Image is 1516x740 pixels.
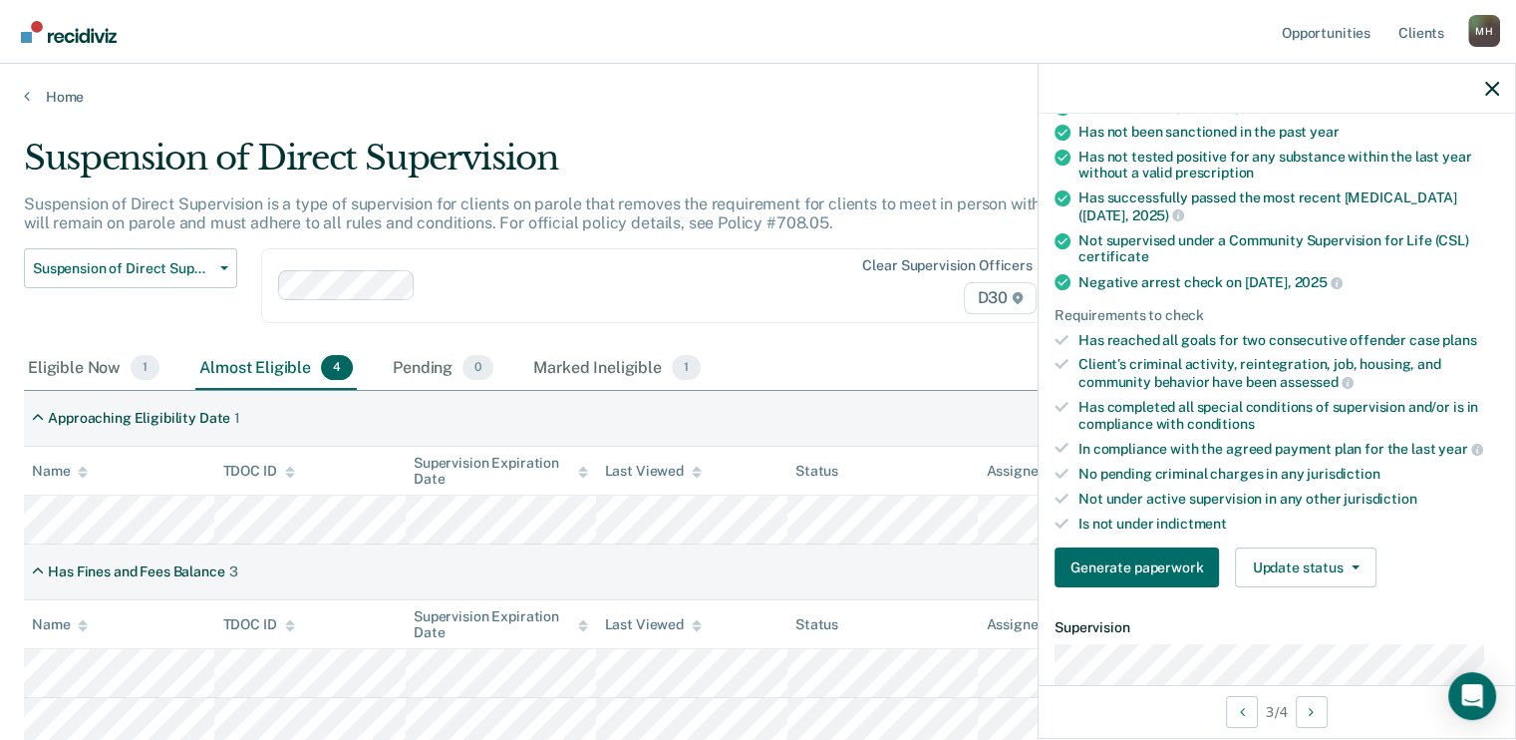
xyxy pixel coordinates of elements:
[195,347,357,391] div: Almost Eligible
[1296,696,1328,728] button: Next Opportunity
[389,347,497,391] div: Pending
[1468,15,1500,47] div: M H
[1055,548,1227,587] a: Navigate to form link
[24,194,1158,232] p: Suspension of Direct Supervision is a type of supervision for clients on parole that removes the ...
[1078,124,1499,141] div: Has not been sanctioned in the past
[229,563,238,580] div: 3
[1078,466,1499,483] div: No pending criminal charges in any
[604,463,701,480] div: Last Viewed
[1055,619,1499,636] dt: Supervision
[529,347,705,391] div: Marked Ineligible
[1078,273,1499,291] div: Negative arrest check on [DATE],
[48,563,224,580] div: Has Fines and Fees Balance
[1307,466,1379,482] span: jurisdiction
[1187,416,1255,432] span: conditions
[131,355,159,381] span: 1
[1055,307,1499,324] div: Requirements to check
[1078,149,1499,183] div: Has not tested positive for any substance within the last year without a valid
[1078,516,1499,533] div: Is not under
[48,410,230,427] div: Approaching Eligibility Date
[1235,548,1375,587] button: Update status
[24,88,1492,106] a: Home
[234,410,240,427] div: 1
[1039,685,1515,738] div: 3 / 4
[964,282,1036,314] span: D30
[1235,99,1271,115] span: years
[604,616,701,633] div: Last Viewed
[1438,441,1482,457] span: year
[33,260,212,277] span: Suspension of Direct Supervision
[1078,440,1499,458] div: In compliance with the agreed payment plan for the last
[1226,696,1258,728] button: Previous Opportunity
[1468,15,1500,47] button: Profile dropdown button
[1078,232,1499,266] div: Not supervised under a Community Supervision for Life (CSL)
[1280,374,1354,390] span: assessed
[222,616,294,633] div: TDOC ID
[32,616,88,633] div: Name
[986,616,1079,633] div: Assigned to
[1078,189,1499,223] div: Has successfully passed the most recent [MEDICAL_DATA] ([DATE],
[1078,491,1499,508] div: Not under active supervision in any other
[414,608,588,642] div: Supervision Expiration Date
[21,21,117,43] img: Recidiviz
[1175,165,1254,181] span: prescription
[1310,124,1339,140] span: year
[1055,548,1219,587] button: Generate paperwork
[1078,356,1499,390] div: Client’s criminal activity, reintegration, job, housing, and community behavior have been
[1132,207,1184,223] span: 2025)
[1344,491,1416,507] span: jurisdiction
[795,463,838,480] div: Status
[321,355,353,381] span: 4
[862,257,1032,274] div: Clear supervision officers
[24,138,1161,194] div: Suspension of Direct Supervision
[462,355,493,381] span: 0
[1448,672,1496,720] div: Open Intercom Messenger
[1442,332,1476,348] span: plans
[24,347,163,391] div: Eligible Now
[986,463,1079,480] div: Assigned to
[1078,332,1499,349] div: Has reached all goals for two consecutive offender case
[1294,274,1342,290] span: 2025
[1156,516,1227,532] span: indictment
[672,355,701,381] span: 1
[222,463,294,480] div: TDOC ID
[414,455,588,489] div: Supervision Expiration Date
[32,463,88,480] div: Name
[1078,399,1499,433] div: Has completed all special conditions of supervision and/or is in compliance with
[1078,248,1148,264] span: certificate
[795,616,838,633] div: Status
